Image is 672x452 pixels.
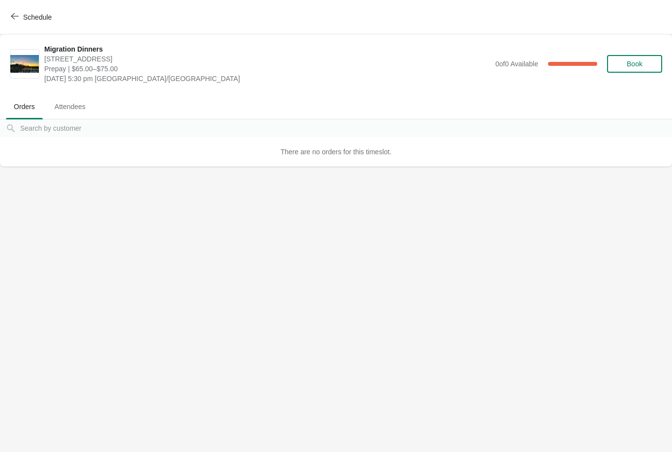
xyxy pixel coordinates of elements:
[44,64,490,74] span: Prepay | $65.00–$75.00
[495,60,538,68] span: 0 of 0 Available
[44,54,490,64] span: [STREET_ADDRESS]
[6,98,43,115] span: Orders
[280,148,392,156] span: There are no orders for this timeslot.
[10,55,39,73] img: Migration Dinners
[20,119,672,137] input: Search by customer
[47,98,93,115] span: Attendees
[5,8,60,26] button: Schedule
[607,55,662,73] button: Book
[44,44,490,54] span: Migration Dinners
[627,60,642,68] span: Book
[44,74,490,84] span: [DATE] 5:30 pm [GEOGRAPHIC_DATA]/[GEOGRAPHIC_DATA]
[23,13,52,21] span: Schedule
